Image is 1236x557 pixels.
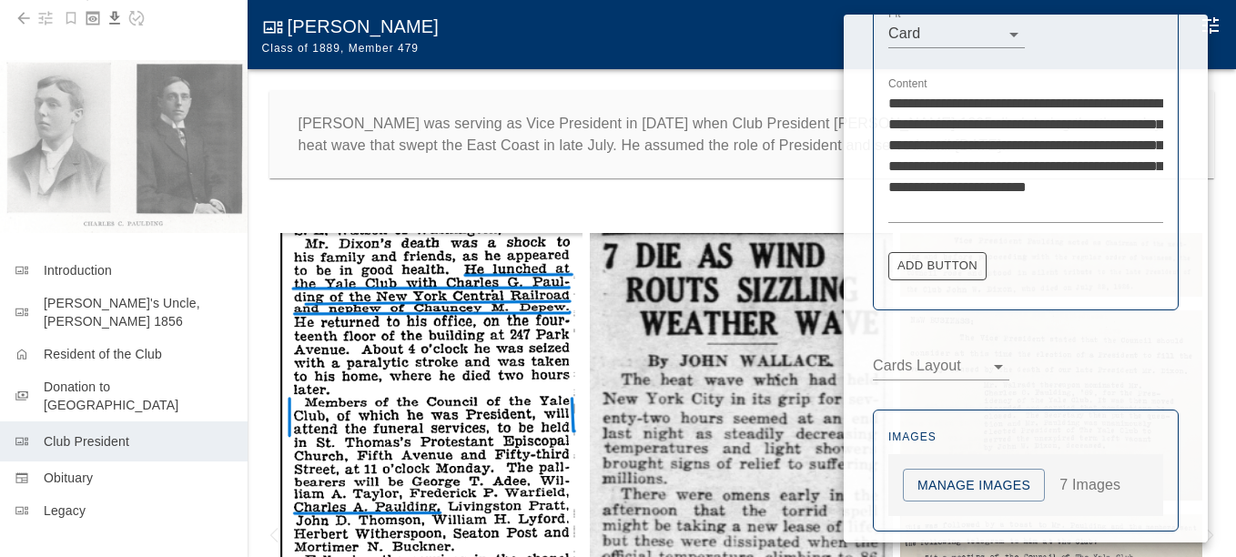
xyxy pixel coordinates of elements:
button: Add Button [888,252,987,280]
p: 7 Images [1059,474,1120,496]
div: Card [888,22,1025,48]
label: Content [888,76,927,91]
button: Manage Images [903,469,1045,502]
span: Images [888,430,937,443]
